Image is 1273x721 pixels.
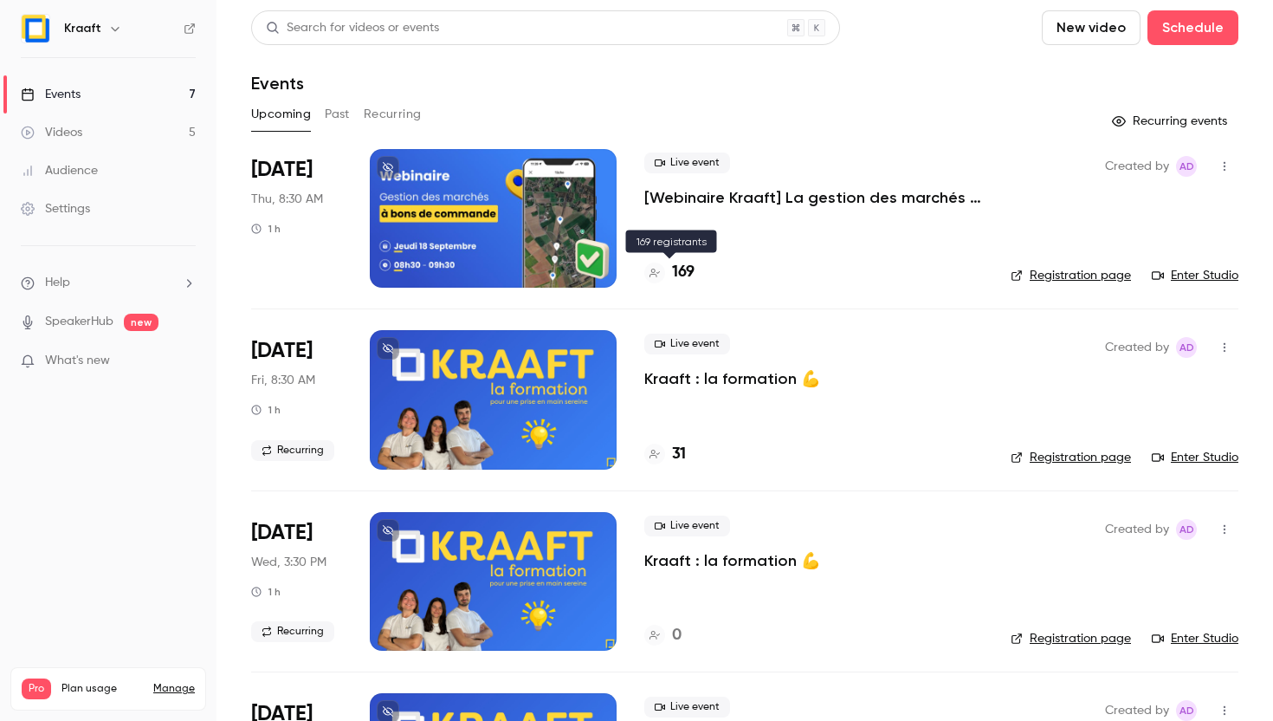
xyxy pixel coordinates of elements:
div: Settings [21,200,90,218]
span: Ad [1179,519,1194,540]
div: 1 h [251,585,281,599]
a: Enter Studio [1152,449,1238,466]
a: SpeakerHub [45,313,113,331]
span: Alice de Guyenro [1176,519,1197,540]
span: Live event [644,153,730,173]
a: Registration page [1011,630,1131,647]
div: 1 h [251,222,281,236]
div: Events [21,86,81,103]
span: Created by [1105,156,1169,177]
span: Created by [1105,700,1169,721]
span: Wed, 3:30 PM [251,554,326,571]
a: Registration page [1011,449,1131,466]
span: Created by [1105,337,1169,358]
span: Plan usage [61,682,143,696]
div: Sep 19 Fri, 8:30 AM (Europe/Paris) [251,330,342,469]
span: Live event [644,697,730,718]
div: 1 h [251,403,281,417]
span: Alice de Guyenro [1176,337,1197,358]
span: Alice de Guyenro [1176,700,1197,721]
span: Ad [1179,337,1194,358]
span: Recurring [251,621,334,642]
span: Recurring [251,440,334,461]
button: Recurring events [1104,107,1238,135]
button: Upcoming [251,101,311,128]
span: Live event [644,516,730,536]
span: What's new [45,352,110,370]
iframe: Noticeable Trigger [175,354,196,369]
h1: Events [251,73,304,94]
span: [DATE] [251,519,313,547]
a: Kraaft : la formation 💪 [644,368,820,389]
a: Enter Studio [1152,267,1238,284]
span: Thu, 8:30 AM [251,191,323,208]
a: Registration page [1011,267,1131,284]
div: Audience [21,162,98,179]
button: Past [325,101,350,128]
img: Kraaft [22,15,49,42]
div: Videos [21,124,82,141]
span: [DATE] [251,337,313,365]
span: Live event [644,334,730,354]
div: Oct 1 Wed, 3:30 PM (Europe/Paris) [251,512,342,651]
a: 31 [644,443,686,466]
div: Sep 18 Thu, 8:30 AM (Europe/Paris) [251,149,342,288]
span: Created by [1105,519,1169,540]
span: Help [45,274,70,292]
span: Ad [1179,700,1194,721]
li: help-dropdown-opener [21,274,196,292]
h4: 169 [672,261,695,284]
h4: 0 [672,624,682,647]
a: 0 [644,624,682,647]
a: [Webinaire Kraaft] La gestion des marchés à bons de commande et des petites interventions [644,187,983,208]
a: Manage [153,682,195,696]
span: Pro [22,679,51,699]
a: Enter Studio [1152,630,1238,647]
span: Fri, 8:30 AM [251,372,315,389]
h4: 31 [672,443,686,466]
button: Recurring [364,101,422,128]
h6: Kraaft [64,20,101,37]
button: Schedule [1147,10,1238,45]
a: Kraaft : la formation 💪 [644,550,820,571]
button: New video [1042,10,1141,45]
span: Alice de Guyenro [1176,156,1197,177]
span: new [124,314,158,331]
div: Search for videos or events [266,19,439,37]
span: Ad [1179,156,1194,177]
span: [DATE] [251,156,313,184]
a: 169 [644,261,695,284]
